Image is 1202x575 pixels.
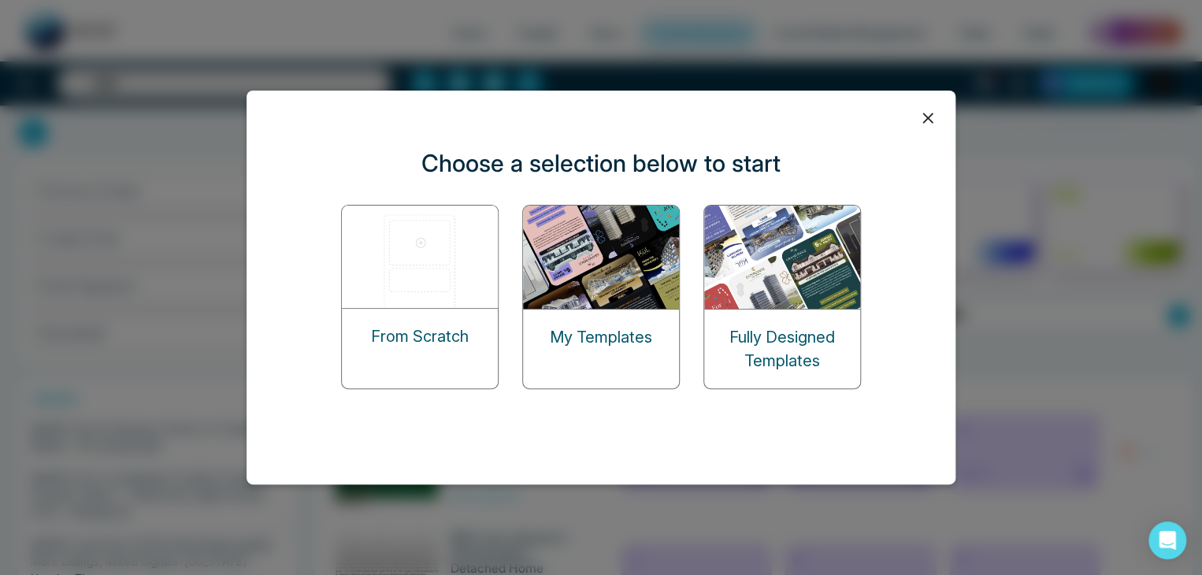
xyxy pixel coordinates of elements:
[1148,521,1186,559] div: Open Intercom Messenger
[704,206,862,309] img: designed-templates.png
[342,206,499,308] img: start-from-scratch.png
[523,206,681,309] img: my-templates.png
[550,325,652,349] p: My Templates
[421,146,781,181] p: Choose a selection below to start
[371,325,469,348] p: From Scratch
[704,325,860,373] p: Fully Designed Templates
